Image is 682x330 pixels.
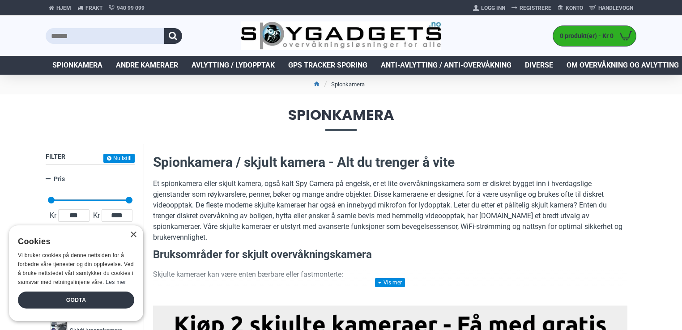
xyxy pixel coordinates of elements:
[18,292,134,309] div: Godta
[374,56,518,75] a: Anti-avlytting / Anti-overvåkning
[153,153,627,172] h2: Spionkamera / skjult kamera - Alt du trenger å vite
[481,4,505,12] span: Logg Inn
[470,1,508,15] a: Logg Inn
[56,4,71,12] span: Hjem
[18,232,128,251] div: Cookies
[46,171,135,187] a: Pris
[109,56,185,75] a: Andre kameraer
[153,247,627,262] h3: Bruksområder for skjult overvåkningskamera
[103,154,135,163] button: Nullstill
[46,56,109,75] a: Spionkamera
[586,1,636,15] a: Handlevogn
[281,56,374,75] a: GPS Tracker Sporing
[525,60,553,71] span: Diverse
[566,4,583,12] span: Konto
[185,56,281,75] a: Avlytting / Lydopptak
[153,269,627,280] p: Skjulte kameraer kan være enten bærbare eller fastmonterte:
[553,26,636,46] a: 0 produkt(er) - Kr 0
[130,232,136,238] div: Close
[192,60,275,71] span: Avlytting / Lydopptak
[153,178,627,243] p: Et spionkamera eller skjult kamera, også kalt Spy Camera på engelsk, er et lite overvåkningskamer...
[518,56,560,75] a: Diverse
[18,252,134,285] span: Vi bruker cookies på denne nettsiden for å forbedre våre tjenester og din opplevelse. Ved å bruke...
[116,60,178,71] span: Andre kameraer
[85,4,102,12] span: Frakt
[520,4,551,12] span: Registrere
[553,31,616,41] span: 0 produkt(er) - Kr 0
[171,285,252,294] strong: Bærbare spionkameraer:
[508,1,554,15] a: Registrere
[91,210,102,221] span: Kr
[554,1,586,15] a: Konto
[46,153,65,160] span: Filter
[106,279,126,285] a: Les mer, opens a new window
[567,60,679,71] span: Om overvåkning og avlytting
[52,60,102,71] span: Spionkamera
[48,210,58,221] span: Kr
[117,4,145,12] span: 940 99 099
[288,60,367,71] span: GPS Tracker Sporing
[171,284,627,306] li: Disse kan tas med overalt og brukes til skjult filming i situasjoner der diskresjon er nødvendig ...
[241,21,442,51] img: SpyGadgets.no
[598,4,633,12] span: Handlevogn
[381,60,511,71] span: Anti-avlytting / Anti-overvåkning
[46,108,636,131] span: Spionkamera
